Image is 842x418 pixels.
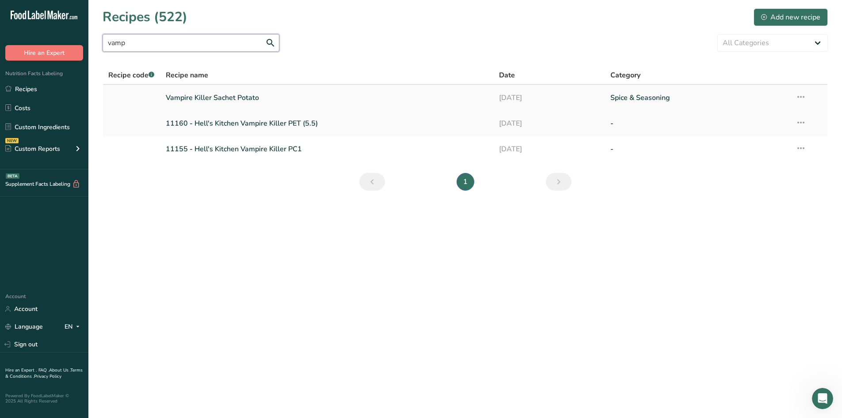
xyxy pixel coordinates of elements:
[166,114,489,133] a: 11160 - Hell's Kitchen Vampire Killer PET (5.5)
[754,8,828,26] button: Add new recipe
[5,367,37,373] a: Hire an Expert .
[166,88,489,107] a: Vampire Killer Sachet Potato
[359,173,385,191] a: Previous page
[38,367,49,373] a: FAQ .
[499,114,600,133] a: [DATE]
[546,173,571,191] a: Next page
[166,140,489,158] a: 11155 - Hell's Kitchen Vampire Killer PC1
[5,45,83,61] button: Hire an Expert
[108,70,154,80] span: Recipe code
[103,34,279,52] input: Search for recipe
[812,388,833,409] iframe: Intercom live chat
[610,88,785,107] a: Spice & Seasoning
[499,140,600,158] a: [DATE]
[5,393,83,404] div: Powered By FoodLabelMaker © 2025 All Rights Reserved
[5,319,43,334] a: Language
[49,367,70,373] a: About Us .
[5,367,83,380] a: Terms & Conditions .
[499,88,600,107] a: [DATE]
[65,322,83,332] div: EN
[34,373,61,380] a: Privacy Policy
[610,140,785,158] a: -
[166,70,208,81] span: Recipe name
[499,70,515,81] span: Date
[103,7,187,27] h1: Recipes (522)
[761,12,820,23] div: Add new recipe
[610,70,640,81] span: Category
[5,144,60,153] div: Custom Reports
[6,173,19,179] div: BETA
[610,114,785,133] a: -
[5,138,19,143] div: NEW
